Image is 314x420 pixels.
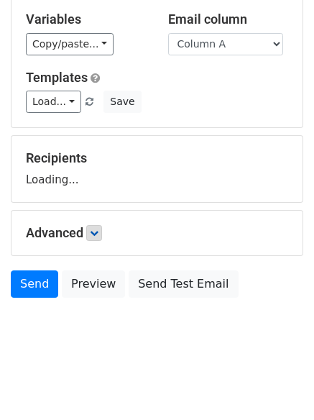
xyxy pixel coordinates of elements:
[26,91,81,113] a: Load...
[26,150,288,188] div: Loading...
[26,150,288,166] h5: Recipients
[26,12,147,27] h5: Variables
[26,225,288,241] h5: Advanced
[62,270,125,298] a: Preview
[11,270,58,298] a: Send
[26,33,114,55] a: Copy/paste...
[26,70,88,85] a: Templates
[168,12,289,27] h5: Email column
[129,270,238,298] a: Send Test Email
[242,351,314,420] iframe: Chat Widget
[103,91,141,113] button: Save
